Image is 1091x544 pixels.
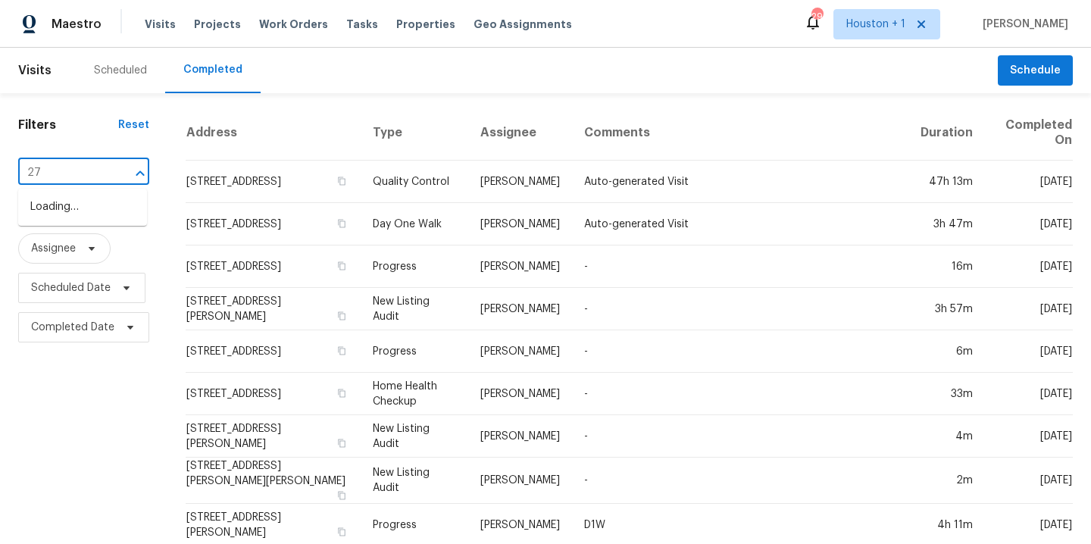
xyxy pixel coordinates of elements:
td: - [572,245,908,288]
td: [STREET_ADDRESS] [186,161,361,203]
td: 4m [908,415,985,458]
td: [STREET_ADDRESS] [186,330,361,373]
div: Loading… [18,189,147,226]
td: [DATE] [985,161,1073,203]
td: [STREET_ADDRESS][PERSON_NAME][PERSON_NAME] [186,458,361,504]
span: Visits [145,17,176,32]
td: Progress [361,245,468,288]
button: Close [130,163,151,184]
td: Auto-generated Visit [572,203,908,245]
td: [DATE] [985,288,1073,330]
button: Copy Address [335,259,349,273]
span: Visits [18,54,52,87]
span: Houston + 1 [846,17,905,32]
td: 3h 47m [908,203,985,245]
td: - [572,458,908,504]
td: - [572,288,908,330]
td: - [572,373,908,415]
th: Assignee [468,105,572,161]
td: [PERSON_NAME] [468,330,572,373]
td: [DATE] [985,245,1073,288]
span: Work Orders [259,17,328,32]
button: Copy Address [335,174,349,188]
td: [DATE] [985,373,1073,415]
span: Assignee [31,241,76,256]
td: 47h 13m [908,161,985,203]
td: [STREET_ADDRESS][PERSON_NAME] [186,415,361,458]
td: - [572,330,908,373]
td: [PERSON_NAME] [468,288,572,330]
td: - [572,415,908,458]
td: Day One Walk [361,203,468,245]
button: Copy Address [335,489,349,502]
span: Scheduled Date [31,280,111,295]
span: Geo Assignments [474,17,572,32]
td: 6m [908,330,985,373]
td: [STREET_ADDRESS] [186,245,361,288]
td: [DATE] [985,415,1073,458]
span: [PERSON_NAME] [977,17,1068,32]
td: [PERSON_NAME] [468,203,572,245]
button: Copy Address [335,525,349,539]
td: Quality Control [361,161,468,203]
td: [DATE] [985,458,1073,504]
td: Progress [361,330,468,373]
td: [STREET_ADDRESS] [186,203,361,245]
td: New Listing Audit [361,415,468,458]
th: Completed On [985,105,1073,161]
td: 3h 57m [908,288,985,330]
td: [PERSON_NAME] [468,373,572,415]
td: [DATE] [985,330,1073,373]
span: Projects [194,17,241,32]
td: [STREET_ADDRESS][PERSON_NAME] [186,288,361,330]
td: 2m [908,458,985,504]
th: Address [186,105,361,161]
div: 29 [811,9,822,24]
span: Completed Date [31,320,114,335]
button: Copy Address [335,344,349,358]
th: Duration [908,105,985,161]
button: Copy Address [335,386,349,400]
td: [PERSON_NAME] [468,245,572,288]
th: Type [361,105,468,161]
span: Maestro [52,17,102,32]
button: Copy Address [335,309,349,323]
span: Tasks [346,19,378,30]
div: Scheduled [94,63,147,78]
div: Completed [183,62,242,77]
input: Search for an address... [18,161,107,185]
span: Properties [396,17,455,32]
th: Comments [572,105,908,161]
td: [PERSON_NAME] [468,161,572,203]
span: Schedule [1010,61,1061,80]
button: Copy Address [335,217,349,230]
td: [DATE] [985,203,1073,245]
td: [PERSON_NAME] [468,458,572,504]
td: [STREET_ADDRESS] [186,373,361,415]
td: New Listing Audit [361,458,468,504]
td: Home Health Checkup [361,373,468,415]
h1: Filters [18,117,118,133]
button: Copy Address [335,436,349,450]
td: 16m [908,245,985,288]
td: 33m [908,373,985,415]
td: Auto-generated Visit [572,161,908,203]
td: [PERSON_NAME] [468,415,572,458]
div: Reset [118,117,149,133]
td: New Listing Audit [361,288,468,330]
button: Schedule [998,55,1073,86]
